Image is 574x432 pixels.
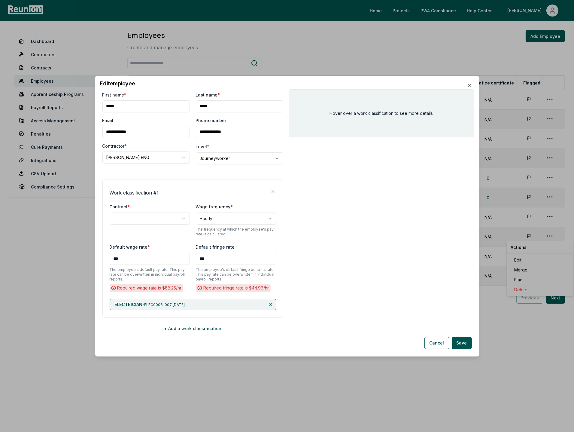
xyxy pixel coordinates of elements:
label: First name [102,91,127,98]
h4: Work classification # 1 [110,189,159,196]
span: ELECTRICIAN [115,302,143,307]
label: Wage frequency [196,204,233,209]
label: Contractor [102,142,127,149]
p: The employee's default fringe benefits rate. This pay rate can be overwritten in individual payro... [196,267,276,281]
label: Last name [196,91,220,98]
label: Phone number [196,117,226,123]
h2: Edit employee [100,81,474,86]
span: ELEC0006-007 [DATE] [144,302,185,307]
label: Email [102,117,114,123]
p: The employee's default pay rate. This pay rate can be overwritten in individual payroll reports. [110,267,190,281]
button: Save [452,337,472,349]
div: Required wage rate is $ 88.25 /hr [110,284,184,292]
p: Hover over a work classification to see more details [330,110,433,116]
p: - [115,302,185,308]
label: Level [196,144,210,149]
div: Required fringe rate is $ 44.96 /hr [196,284,271,292]
button: + Add a work classification [102,323,283,335]
button: Cancel [424,337,449,349]
label: Contract [110,204,130,209]
p: The frequency at which the employee's pay rate is calculated. [196,227,276,236]
label: Default wage rate [110,244,150,249]
label: Default fringe rate [196,244,235,249]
